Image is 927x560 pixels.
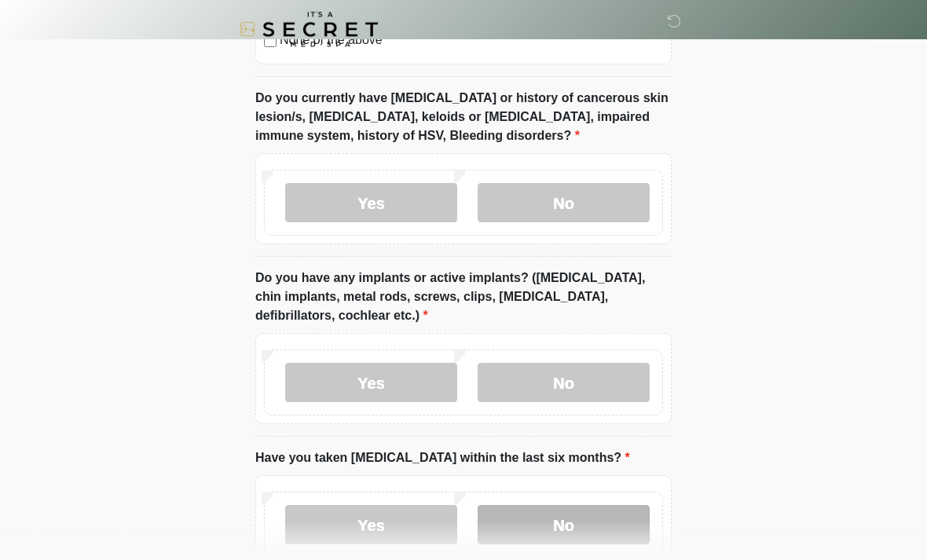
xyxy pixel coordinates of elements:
[285,184,457,223] label: Yes
[255,449,630,468] label: Have you taken [MEDICAL_DATA] within the last six months?
[285,364,457,403] label: Yes
[285,506,457,545] label: Yes
[240,12,378,47] img: It's A Secret Med Spa Logo
[478,184,650,223] label: No
[478,364,650,403] label: No
[255,90,672,146] label: Do you currently have [MEDICAL_DATA] or history of cancerous skin lesion/s, [MEDICAL_DATA], keloi...
[478,506,650,545] label: No
[255,269,672,326] label: Do you have any implants or active implants? ([MEDICAL_DATA], chin implants, metal rods, screws, ...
